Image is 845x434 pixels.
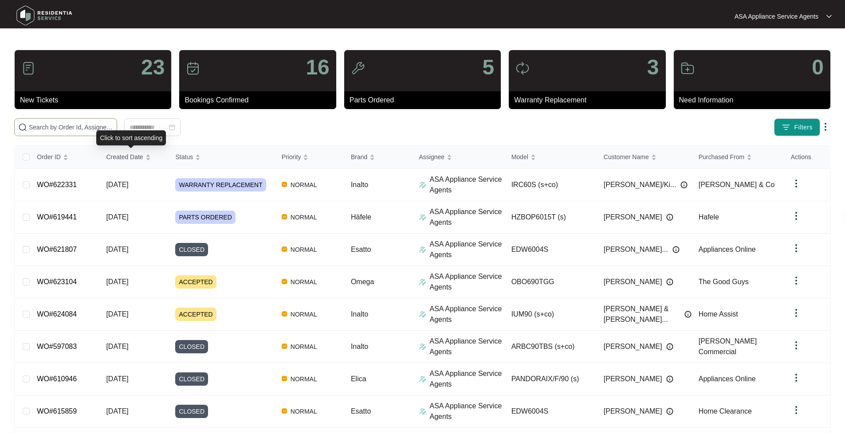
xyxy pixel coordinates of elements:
[29,122,113,132] input: Search by Order Id, Assignee Name, Customer Name, Brand and Model
[604,277,662,287] span: [PERSON_NAME]
[287,309,321,320] span: NORMAL
[287,374,321,384] span: NORMAL
[106,375,128,383] span: [DATE]
[699,278,749,285] span: The Good Guys
[430,336,504,357] p: ASA Appliance Service Agents
[282,246,287,252] img: Vercel Logo
[680,181,688,188] img: Info icon
[699,246,756,253] span: Appliances Online
[37,343,77,350] a: WO#597083
[514,95,665,106] p: Warranty Replacement
[306,57,329,78] p: 16
[282,182,287,187] img: Vercel Logo
[37,213,77,221] a: WO#619441
[18,123,27,132] img: search-icon
[351,61,365,75] img: icon
[351,246,371,253] span: Esatto
[106,213,128,221] span: [DATE]
[597,145,692,169] th: Customer Name
[175,211,235,224] span: PARTS ORDERED
[430,368,504,390] p: ASA Appliance Service Agents
[351,343,368,350] span: Inalto
[37,375,77,383] a: WO#610946
[287,212,321,223] span: NORMAL
[287,180,321,190] span: NORMAL
[735,12,818,21] p: ASA Appliance Service Agents
[511,152,528,162] span: Model
[20,95,171,106] p: New Tickets
[419,152,445,162] span: Assignee
[351,310,368,318] span: Inalto
[351,152,367,162] span: Brand
[37,407,77,415] a: WO#615859
[351,278,374,285] span: Omega
[175,405,208,418] span: CLOSED
[37,246,77,253] a: WO#621807
[666,214,673,221] img: Info icon
[419,181,426,188] img: Assigner Icon
[96,130,166,145] div: Click to sort ascending
[482,57,494,78] p: 5
[419,311,426,318] img: Assigner Icon
[504,201,597,234] td: HZBOP6015T (s)
[791,405,802,415] img: dropdown arrow
[794,123,813,132] span: Filters
[784,145,830,169] th: Actions
[666,375,673,383] img: Info icon
[604,304,680,325] span: [PERSON_NAME] & [PERSON_NAME]...
[604,244,668,255] span: [PERSON_NAME]...
[351,375,366,383] span: Elica
[666,343,673,350] img: Info icon
[604,152,649,162] span: Customer Name
[679,95,830,106] p: Need Information
[791,211,802,221] img: dropdown arrow
[344,145,412,169] th: Brand
[185,95,336,106] p: Bookings Confirmed
[504,145,597,169] th: Model
[106,181,128,188] span: [DATE]
[791,308,802,318] img: dropdown arrow
[604,406,662,417] span: [PERSON_NAME]
[826,14,832,19] img: dropdown arrow
[647,57,659,78] p: 3
[666,408,673,415] img: Info icon
[106,310,128,318] span: [DATE]
[186,61,200,75] img: icon
[699,213,719,221] span: Hafele
[13,2,75,29] img: residentia service logo
[699,337,757,356] span: [PERSON_NAME] Commercial
[419,278,426,285] img: Assigner Icon
[430,174,504,195] p: ASA Appliance Service Agents
[106,407,128,415] span: [DATE]
[791,340,802,351] img: dropdown arrow
[99,145,168,169] th: Created Date
[604,180,676,190] span: [PERSON_NAME]/Ki...
[175,308,216,321] span: ACCEPTED
[30,145,99,169] th: Order ID
[504,363,597,395] td: PANDORAIX/F/90 (s)
[504,169,597,201] td: IRC60S (s+co)
[287,277,321,287] span: NORMAL
[350,95,501,106] p: Parts Ordered
[699,375,756,383] span: Appliances Online
[774,118,820,136] button: filter iconFilters
[504,395,597,428] td: EDW6004S
[412,145,504,169] th: Assignee
[287,341,321,352] span: NORMAL
[175,275,216,289] span: ACCEPTED
[175,243,208,256] span: CLOSED
[351,181,368,188] span: Inalto
[351,407,371,415] span: Esatto
[504,298,597,331] td: IUM90 (s+co)
[699,310,738,318] span: Home Assist
[692,145,784,169] th: Purchased From
[37,152,61,162] span: Order ID
[275,145,344,169] th: Priority
[175,178,266,192] span: WARRANTY REPLACEMENT
[287,244,321,255] span: NORMAL
[666,278,673,285] img: Info icon
[504,234,597,266] td: EDW6004S
[282,344,287,349] img: Vercel Logo
[37,310,77,318] a: WO#624084
[282,311,287,317] img: Vercel Logo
